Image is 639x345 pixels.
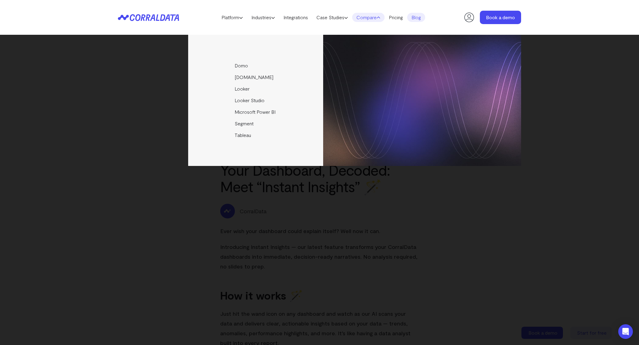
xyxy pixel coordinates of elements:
[385,13,407,22] a: Pricing
[188,71,324,83] a: [DOMAIN_NAME]
[217,13,247,22] a: Platform
[352,13,385,22] a: Compare
[188,118,324,129] a: Segment
[188,106,324,118] a: Microsoft Power BI
[407,13,425,22] a: Blog
[247,13,279,22] a: Industries
[312,13,352,22] a: Case Studies
[618,324,633,339] div: Open Intercom Messenger
[188,60,324,71] a: Domo
[188,95,324,106] a: Looker Studio
[279,13,312,22] a: Integrations
[188,129,324,141] a: Tableau
[480,11,521,24] a: Book a demo
[188,83,324,95] a: Looker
